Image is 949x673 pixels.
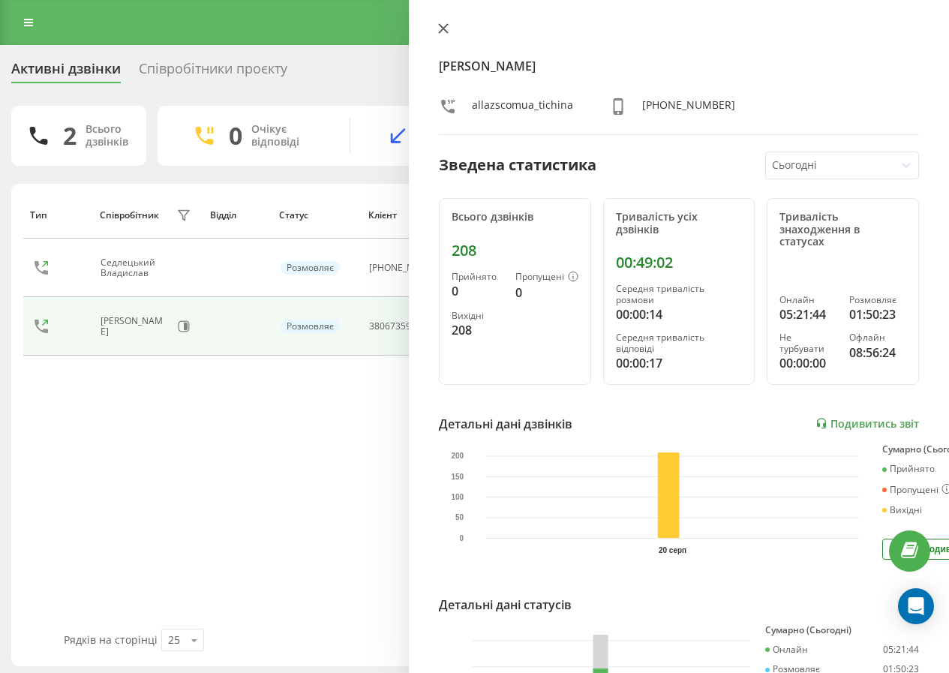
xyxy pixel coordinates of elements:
[279,210,353,221] div: Статус
[451,452,464,460] text: 200
[452,272,503,282] div: Прийнято
[452,211,578,224] div: Всього дзвінків
[849,344,906,362] div: 08:56:24
[765,644,808,655] div: Онлайн
[86,123,128,149] div: Всього дзвінків
[100,210,159,221] div: Співробітник
[281,261,340,275] div: Розмовляє
[659,546,686,554] text: 20 серп
[30,210,86,221] div: Тип
[64,632,158,647] span: Рядків на сторінці
[779,211,906,248] div: Тривалість знаходження в статусах
[849,295,906,305] div: Розмовляє
[779,305,836,323] div: 05:21:44
[11,61,121,84] div: Активні дзвінки
[779,332,836,354] div: Не турбувати
[616,354,743,372] div: 00:00:17
[616,284,743,305] div: Середня тривалість розмови
[281,320,340,333] div: Розмовляє
[616,332,743,354] div: Середня тривалість відповіді
[168,632,180,647] div: 25
[849,305,906,323] div: 01:50:23
[369,321,432,332] div: 380673596638
[439,57,919,75] h4: [PERSON_NAME]
[616,254,743,272] div: 00:49:02
[460,534,464,542] text: 0
[882,464,935,474] div: Прийнято
[229,122,242,150] div: 0
[452,282,503,300] div: 0
[779,295,836,305] div: Онлайн
[515,284,578,302] div: 0
[63,122,77,150] div: 2
[251,123,327,149] div: Очікує відповіді
[616,211,743,236] div: Тривалість усіх дзвінків
[452,311,503,321] div: Вихідні
[883,644,919,655] div: 05:21:44
[101,316,170,338] div: [PERSON_NAME]
[898,588,934,624] div: Open Intercom Messenger
[369,263,448,273] div: [PHONE_NUMBER]
[439,154,596,176] div: Зведена статистика
[139,61,287,84] div: Співробітники проєкту
[642,98,735,119] div: [PHONE_NUMBER]
[472,98,573,119] div: allazscomua_tichina
[452,321,503,339] div: 208
[451,472,464,480] text: 150
[451,493,464,501] text: 100
[882,505,922,515] div: Вихідні
[515,272,578,284] div: Пропущені
[849,332,906,343] div: Офлайн
[815,417,919,430] a: Подивитись звіт
[455,513,464,521] text: 50
[210,210,266,221] div: Відділ
[439,596,572,614] div: Детальні дані статусів
[779,354,836,372] div: 00:00:00
[616,305,743,323] div: 00:00:14
[368,210,486,221] div: Клієнт
[101,257,173,279] div: Седлецький Владислав
[439,415,572,433] div: Детальні дані дзвінків
[765,625,919,635] div: Сумарно (Сьогодні)
[452,242,578,260] div: 208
